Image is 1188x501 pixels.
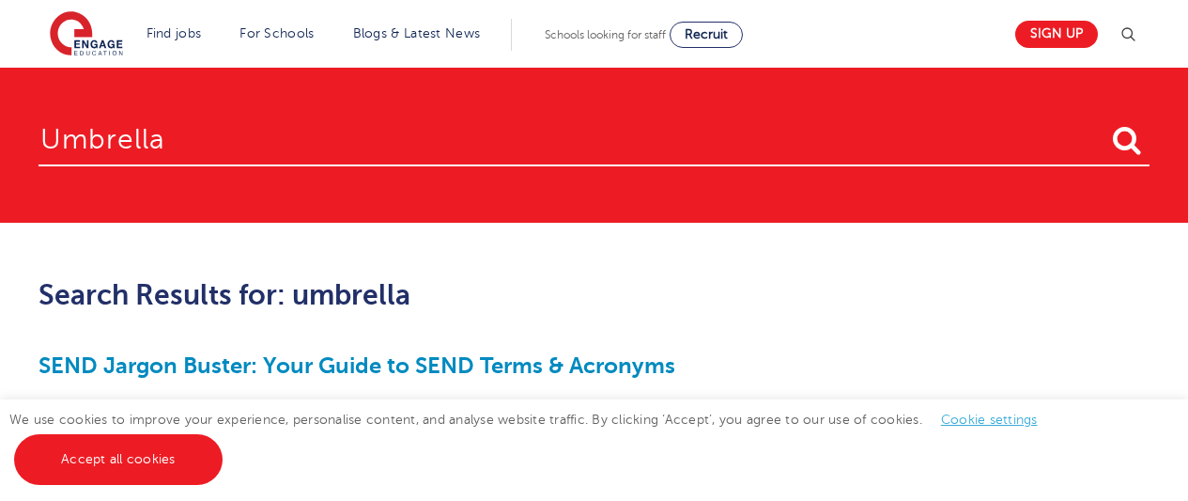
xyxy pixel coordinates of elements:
[39,352,675,379] a: SEND Jargon Buster: Your Guide to SEND Terms & Acronyms
[670,22,743,48] a: Recruit
[353,26,481,40] a: Blogs & Latest News
[545,28,666,41] span: Schools looking for staff
[239,26,314,40] a: For Schools
[39,105,1149,166] input: Search for:
[50,11,123,58] img: Engage Education
[685,27,728,41] span: Recruit
[941,413,1038,427] a: Cookie settings
[39,279,770,311] h2: Search Results for: umbrella
[147,26,202,40] a: Find jobs
[9,413,1057,466] span: We use cookies to improve your experience, personalise content, and analyse website traffic. By c...
[14,434,223,485] a: Accept all cookies
[1015,21,1098,48] a: Sign up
